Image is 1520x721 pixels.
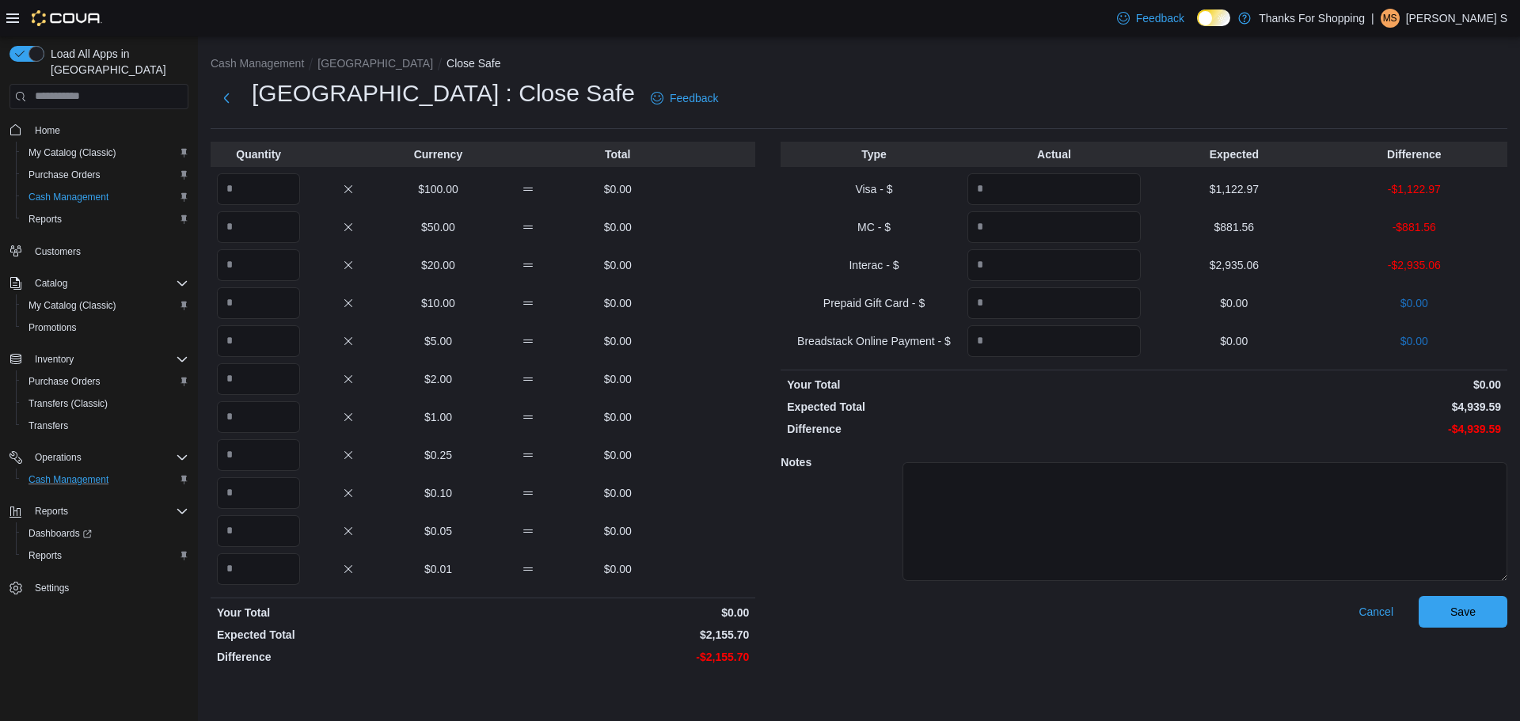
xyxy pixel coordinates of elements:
[28,549,62,562] span: Reports
[32,10,102,26] img: Cova
[28,473,108,486] span: Cash Management
[22,394,188,413] span: Transfers (Classic)
[1197,9,1230,26] input: Dark Mode
[9,112,188,641] nav: Complex example
[22,524,188,543] span: Dashboards
[787,333,960,349] p: Breadstack Online Payment - $
[1147,146,1320,162] p: Expected
[576,561,659,577] p: $0.00
[1111,2,1191,34] a: Feedback
[211,82,242,114] button: Next
[1136,10,1184,26] span: Feedback
[28,350,80,369] button: Inventory
[28,375,101,388] span: Purchase Orders
[28,191,108,203] span: Cash Management
[28,448,88,467] button: Operations
[22,188,115,207] a: Cash Management
[787,219,960,235] p: MC - $
[1147,377,1501,393] p: $0.00
[576,257,659,273] p: $0.00
[28,502,188,521] span: Reports
[967,287,1141,319] input: Quantity
[1328,219,1501,235] p: -$881.56
[35,451,82,464] span: Operations
[28,213,62,226] span: Reports
[22,165,188,184] span: Purchase Orders
[576,371,659,387] p: $0.00
[1147,257,1320,273] p: $2,935.06
[1147,295,1320,311] p: $0.00
[397,485,480,501] p: $0.10
[446,57,500,70] button: Close Safe
[28,579,75,598] a: Settings
[3,500,195,522] button: Reports
[22,470,115,489] a: Cash Management
[397,333,480,349] p: $5.00
[217,287,300,319] input: Quantity
[22,546,188,565] span: Reports
[217,439,300,471] input: Quantity
[1147,333,1320,349] p: $0.00
[22,372,188,391] span: Purchase Orders
[787,399,1141,415] p: Expected Total
[22,394,114,413] a: Transfers (Classic)
[217,605,480,620] p: Your Total
[16,164,195,186] button: Purchase Orders
[787,377,1141,393] p: Your Total
[3,240,195,263] button: Customers
[397,523,480,539] p: $0.05
[576,181,659,197] p: $0.00
[397,561,480,577] p: $0.01
[967,249,1141,281] input: Quantity
[967,173,1141,205] input: Quantity
[787,421,1141,437] p: Difference
[3,446,195,469] button: Operations
[217,173,300,205] input: Quantity
[576,146,659,162] p: Total
[397,409,480,425] p: $1.00
[16,294,195,317] button: My Catalog (Classic)
[576,219,659,235] p: $0.00
[22,546,68,565] a: Reports
[1147,421,1501,437] p: -$4,939.59
[22,372,107,391] a: Purchase Orders
[22,524,98,543] a: Dashboards
[217,649,480,665] p: Difference
[28,448,188,467] span: Operations
[28,299,116,312] span: My Catalog (Classic)
[28,169,101,181] span: Purchase Orders
[28,321,77,334] span: Promotions
[28,120,188,140] span: Home
[1381,9,1400,28] div: Meade S
[1450,604,1476,620] span: Save
[217,146,300,162] p: Quantity
[35,277,67,290] span: Catalog
[217,515,300,547] input: Quantity
[3,119,195,142] button: Home
[16,393,195,415] button: Transfers (Classic)
[22,210,188,229] span: Reports
[217,325,300,357] input: Quantity
[22,416,74,435] a: Transfers
[211,57,304,70] button: Cash Management
[397,146,480,162] p: Currency
[217,363,300,395] input: Quantity
[16,469,195,491] button: Cash Management
[1328,181,1501,197] p: -$1,122.97
[397,295,480,311] p: $10.00
[22,165,107,184] a: Purchase Orders
[22,416,188,435] span: Transfers
[22,143,123,162] a: My Catalog (Classic)
[35,245,81,258] span: Customers
[1147,399,1501,415] p: $4,939.59
[217,211,300,243] input: Quantity
[22,296,188,315] span: My Catalog (Classic)
[3,272,195,294] button: Catalog
[576,447,659,463] p: $0.00
[397,371,480,387] p: $2.00
[486,605,749,620] p: $0.00
[28,241,188,261] span: Customers
[22,318,188,337] span: Promotions
[217,249,300,281] input: Quantity
[967,325,1141,357] input: Quantity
